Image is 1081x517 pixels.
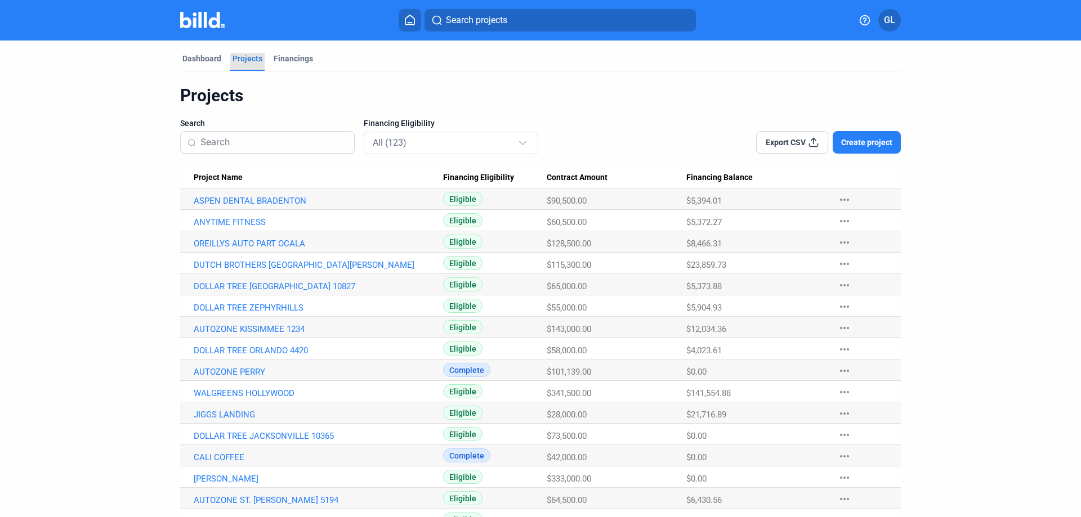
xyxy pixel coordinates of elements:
[838,278,851,292] mat-icon: more_horiz
[686,239,722,249] span: $8,466.31
[194,217,443,227] a: ANYTIME FITNESS
[443,384,483,398] span: Eligible
[838,428,851,442] mat-icon: more_horiz
[766,137,806,148] span: Export CSV
[838,343,851,356] mat-icon: more_horiz
[547,367,591,377] span: $101,139.00
[194,388,443,398] a: WALGREENS HOLLYWOOD
[443,491,483,505] span: Eligible
[686,452,707,462] span: $0.00
[443,427,483,441] span: Eligible
[547,495,587,505] span: $64,500.00
[547,410,587,420] span: $28,000.00
[838,300,851,313] mat-icon: more_horiz
[194,452,443,462] a: CALI COFFEE
[547,281,587,291] span: $65,000.00
[878,9,901,32] button: GL
[838,257,851,271] mat-icon: more_horiz
[443,470,483,484] span: Eligible
[686,260,726,270] span: $23,859.73
[838,407,851,420] mat-icon: more_horiz
[547,239,591,249] span: $128,500.00
[443,192,483,206] span: Eligible
[194,196,443,206] a: ASPEN DENTAL BRADENTON
[194,410,443,420] a: JIGGS LANDING
[884,14,895,27] span: GL
[443,363,490,377] span: Complete
[194,474,443,484] a: [PERSON_NAME]
[443,173,514,183] span: Financing Eligibility
[443,256,483,270] span: Eligible
[547,452,587,462] span: $42,000.00
[194,173,443,183] div: Project Name
[194,431,443,441] a: DOLLAR TREE JACKSONVILLE 10365
[194,367,443,377] a: AUTOZONE PERRY
[547,388,591,398] span: $341,500.00
[443,213,483,227] span: Eligible
[838,492,851,506] mat-icon: more_horiz
[547,303,587,313] span: $55,000.00
[443,341,483,356] span: Eligible
[443,173,547,183] div: Financing Eligibility
[547,431,587,441] span: $73,500.00
[194,324,443,334] a: AUTOZONE KISSIMMEE 1234
[686,217,722,227] span: $5,372.27
[443,406,483,420] span: Eligible
[686,324,726,334] span: $12,034.36
[180,118,205,129] span: Search
[686,410,726,420] span: $21,716.89
[838,321,851,335] mat-icon: more_horiz
[200,131,347,154] input: Search
[686,388,731,398] span: $141,554.88
[686,367,707,377] span: $0.00
[364,118,435,129] span: Financing Eligibility
[180,12,225,28] img: Billd Company Logo
[194,495,443,505] a: AUTOZONE ST. [PERSON_NAME] 5194
[686,173,827,183] div: Financing Balance
[686,495,722,505] span: $6,430.56
[547,260,591,270] span: $115,300.00
[443,320,483,334] span: Eligible
[194,260,443,270] a: DUTCH BROTHERS [GEOGRAPHIC_DATA][PERSON_NAME]
[686,281,722,291] span: $5,373.88
[686,196,722,206] span: $5,394.01
[838,193,851,206] mat-icon: more_horiz
[686,303,722,313] span: $5,904.93
[547,217,587,227] span: $60,500.00
[443,299,483,313] span: Eligible
[547,324,591,334] span: $143,000.00
[194,281,443,291] a: DOLLAR TREE [GEOGRAPHIC_DATA] 10827
[838,364,851,377] mat-icon: more_horiz
[443,235,483,249] span: Eligible
[182,53,221,64] div: Dashboard
[274,53,313,64] div: Financings
[838,214,851,228] mat-icon: more_horiz
[686,431,707,441] span: $0.00
[446,14,507,27] span: Search projects
[425,9,696,32] button: Search projects
[838,449,851,463] mat-icon: more_horiz
[686,474,707,484] span: $0.00
[547,173,686,183] div: Contract Amount
[756,131,828,154] button: Export CSV
[194,345,443,356] a: DOLLAR TREE ORLANDO 4420
[547,173,607,183] span: Contract Amount
[838,385,851,399] mat-icon: more_horiz
[838,471,851,484] mat-icon: more_horiz
[373,137,407,148] mat-select-trigger: All (123)
[547,474,591,484] span: $333,000.00
[833,131,901,154] button: Create project
[194,303,443,313] a: DOLLAR TREE ZEPHYRHILLS
[686,173,753,183] span: Financing Balance
[194,239,443,249] a: OREILLYS AUTO PART OCALA
[180,85,901,106] div: Projects
[841,137,892,148] span: Create project
[443,448,490,462] span: Complete
[547,345,587,356] span: $58,000.00
[686,345,722,356] span: $4,023.61
[547,196,587,206] span: $90,500.00
[233,53,262,64] div: Projects
[443,277,483,291] span: Eligible
[194,173,243,183] span: Project Name
[838,236,851,249] mat-icon: more_horiz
